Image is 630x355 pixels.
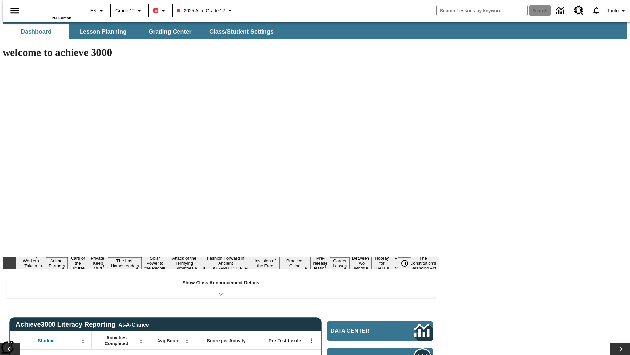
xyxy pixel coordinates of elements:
button: Slide 15 Point of View [392,255,407,272]
button: Grade: Grade 12, Select a grade [113,5,146,16]
span: Data Center [331,328,392,334]
button: Slide 14 Hooray for Constitution Day! [372,255,392,272]
button: Open side menu [5,1,25,20]
button: Slide 3 Cars of the Future? [68,255,88,272]
button: Slide 10 Mixed Practice: Citing Evidence [279,252,310,274]
button: Slide 2 Animal Partners [46,257,68,269]
button: Class/Student Settings [204,24,279,39]
span: Tauto [607,7,619,14]
button: Lesson carousel, Next [610,343,630,355]
span: Lesson Planning [79,28,127,35]
span: Student [38,338,55,343]
span: EN [90,7,96,14]
span: Achieve3000 Literacy Reporting [16,321,149,328]
button: Pause [398,257,411,269]
a: Notifications [588,2,605,19]
button: Dashboard [3,24,69,39]
button: Slide 4 Private! Keep Out! [88,255,108,272]
button: Class: 2025 Auto Grade 12, Select your class [175,5,236,16]
span: Score per Activity [207,338,246,343]
button: Open Menu [136,336,146,345]
div: Pause [398,257,418,269]
button: Open Menu [182,336,192,345]
button: Slide 16 The Constitution's Balancing Act [407,255,439,272]
div: SubNavbar [3,24,280,39]
button: Slide 13 Between Two Worlds [349,255,372,272]
span: Grading Center [148,28,191,35]
span: Grade 12 [115,7,135,14]
button: Boost Class color is red. Change class color [151,5,170,16]
div: At-A-Glance [118,321,149,328]
p: Show Class Announcement Details [182,279,259,286]
button: Slide 8 Fashion Forward in Ancient Rome [200,255,251,272]
span: Class/Student Settings [209,28,274,35]
span: Activities Completed [95,335,138,346]
a: Data Center [552,2,570,20]
span: B [154,6,157,14]
input: search field [437,5,527,16]
div: Home [29,2,71,20]
button: Slide 1 Labor Day: Workers Take a Stand [16,252,46,274]
a: Resource Center, Will open in new tab [570,2,588,19]
button: Lesson Planning [70,24,136,39]
button: Slide 12 Career Lesson [330,257,349,269]
div: SubNavbar [3,22,627,39]
a: Data Center [327,321,433,341]
span: NJ Edition [52,16,71,20]
span: 2025 Auto Grade 12 [177,7,225,14]
button: Slide 6 Solar Power to the People [142,255,168,272]
button: Slide 9 The Invasion of the Free CD [251,252,279,274]
button: Open Menu [78,336,88,345]
button: Profile/Settings [605,5,630,16]
span: Pre-Test Lexile [269,338,301,343]
span: Avg Score [157,338,179,343]
button: Slide 11 Pre-release lesson [310,255,330,272]
h1: welcome to achieve 3000 [3,46,439,59]
span: Dashboard [21,28,52,35]
button: Slide 5 The Last Homesteaders [108,257,142,269]
button: Open Menu [307,336,317,345]
button: Slide 7 Attack of the Terrifying Tomatoes [168,255,200,272]
button: Grading Center [137,24,203,39]
div: Show Class Announcement Details [6,275,436,298]
a: Home [29,3,71,16]
button: Language: EN, Select a language [87,5,108,16]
